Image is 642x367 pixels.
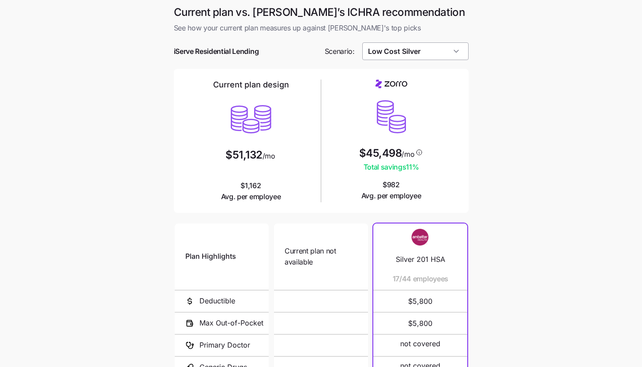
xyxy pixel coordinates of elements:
span: /mo [263,152,275,159]
span: $1,162 [221,180,281,202]
span: $5,800 [384,291,457,312]
span: Avg. per employee [221,191,281,202]
span: $5,800 [384,313,457,334]
span: Max Out-of-Pocket [199,318,263,329]
span: Primary Doctor [199,340,250,351]
span: Scenario: [325,46,355,57]
span: iServe Residential Lending [174,46,259,57]
span: Avg. per employee [361,190,421,201]
span: Total savings 11 % [359,162,424,173]
span: See how your current plan measures up against [PERSON_NAME]'s top picks [174,23,469,34]
img: Carrier [403,229,438,246]
span: Deductible [199,295,235,306]
span: Silver 201 HSA [396,254,445,265]
span: Plan Highlights [185,251,236,262]
span: $51,132 [225,150,263,160]
span: /mo [402,151,414,158]
h2: Current plan design [213,79,289,90]
span: not covered [400,338,440,349]
span: Current plan not available [285,246,357,268]
span: $982 [361,179,421,201]
span: 17/44 employees [393,273,448,284]
h1: Current plan vs. [PERSON_NAME]’s ICHRA recommendation [174,5,469,19]
span: $45,498 [359,148,402,159]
